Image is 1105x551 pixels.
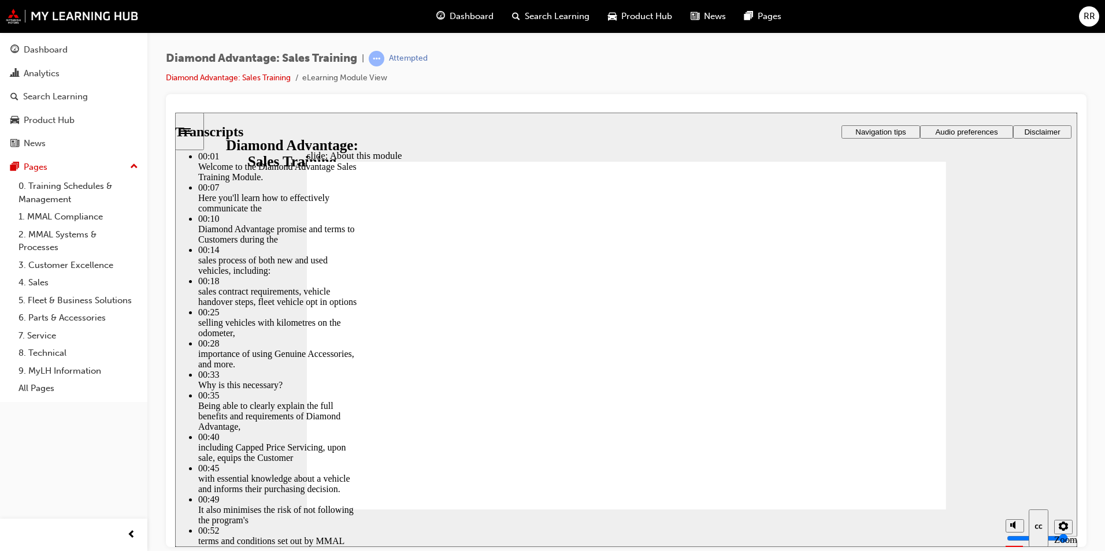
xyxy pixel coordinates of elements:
[10,139,19,149] span: news-icon
[23,423,185,434] div: terms and conditions set out by MMAL
[450,10,494,23] span: Dashboard
[14,292,143,310] a: 5. Fleet & Business Solutions
[5,157,143,178] button: Pages
[427,5,503,28] a: guage-iconDashboard
[608,9,617,24] span: car-icon
[127,528,136,542] span: prev-icon
[24,114,75,127] div: Product Hub
[10,45,19,55] span: guage-icon
[14,327,143,345] a: 7. Service
[5,39,143,61] a: Dashboard
[5,63,143,84] a: Analytics
[362,52,364,65] span: |
[23,90,88,103] div: Search Learning
[5,37,143,157] button: DashboardAnalyticsSearch LearningProduct HubNews
[389,53,428,64] div: Attempted
[621,10,672,23] span: Product Hub
[14,379,143,397] a: All Pages
[691,9,699,24] span: news-icon
[14,177,143,208] a: 0. Training Schedules & Management
[10,116,19,126] span: car-icon
[681,5,735,28] a: news-iconNews
[14,256,143,274] a: 3. Customer Excellence
[24,137,46,150] div: News
[735,5,791,28] a: pages-iconPages
[23,434,185,444] div: 00:55
[369,51,384,66] span: learningRecordVerb_ATTEMPT-icon
[24,43,68,57] div: Dashboard
[24,67,60,80] div: Analytics
[24,161,47,174] div: Pages
[744,9,753,24] span: pages-icon
[166,52,357,65] span: Diamond Advantage: Sales Training
[503,5,599,28] a: search-iconSearch Learning
[10,92,18,102] span: search-icon
[1079,6,1099,27] button: RR
[23,413,185,423] div: 00:52
[14,344,143,362] a: 8. Technical
[1084,10,1095,23] span: RR
[512,9,520,24] span: search-icon
[166,73,291,83] a: Diamond Advantage: Sales Training
[10,69,19,79] span: chart-icon
[10,162,19,173] span: pages-icon
[5,110,143,131] a: Product Hub
[14,208,143,226] a: 1. MMAL Compliance
[704,10,726,23] span: News
[6,9,139,24] img: mmal
[14,226,143,256] a: 2. MMAL Systems & Processes
[23,392,185,413] div: It also minimises the risk of not following the program's
[5,133,143,154] a: News
[436,9,445,24] span: guage-icon
[14,309,143,327] a: 6. Parts & Accessories
[599,5,681,28] a: car-iconProduct Hub
[5,86,143,107] a: Search Learning
[302,72,387,85] li: eLearning Module View
[525,10,589,23] span: Search Learning
[758,10,781,23] span: Pages
[14,362,143,380] a: 9. MyLH Information
[14,274,143,292] a: 4. Sales
[130,159,138,174] span: up-icon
